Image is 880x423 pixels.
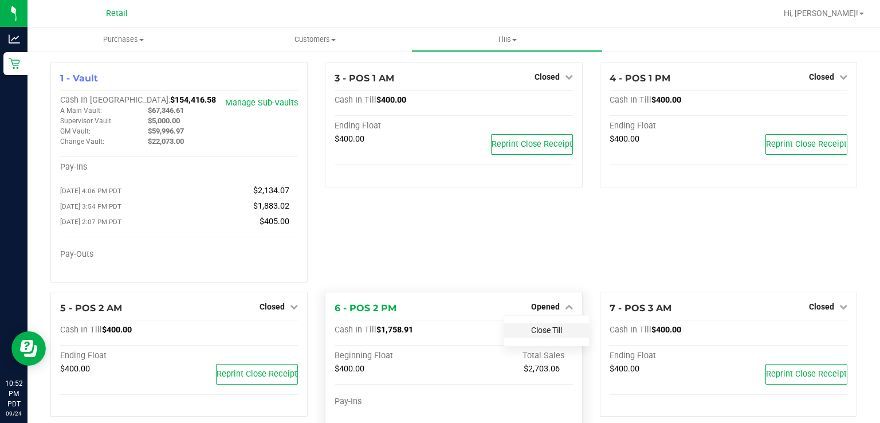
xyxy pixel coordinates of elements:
[651,325,681,335] span: $400.00
[148,116,180,125] span: $5,000.00
[106,9,128,18] span: Retail
[260,302,285,311] span: Closed
[260,217,289,226] span: $405.00
[60,95,170,105] span: Cash In [GEOGRAPHIC_DATA]:
[60,117,113,125] span: Supervisor Vault:
[809,72,834,81] span: Closed
[60,187,121,195] span: [DATE] 4:06 PM PDT
[492,139,572,149] span: Reprint Close Receipt
[60,364,90,374] span: $400.00
[335,134,364,144] span: $400.00
[610,134,639,144] span: $400.00
[27,28,219,52] a: Purchases
[102,325,132,335] span: $400.00
[531,302,560,311] span: Opened
[765,134,847,155] button: Reprint Close Receipt
[335,351,454,361] div: Beginning Float
[651,95,681,105] span: $400.00
[335,95,376,105] span: Cash In Till
[335,364,364,374] span: $400.00
[220,34,411,45] span: Customers
[5,378,22,409] p: 10:52 PM PDT
[217,369,297,379] span: Reprint Close Receipt
[148,106,184,115] span: $67,346.61
[60,127,91,135] span: GM Vault:
[9,33,20,45] inline-svg: Analytics
[809,302,834,311] span: Closed
[60,249,179,260] div: Pay-Outs
[5,409,22,418] p: 09/24
[253,201,289,211] span: $1,883.02
[610,303,671,314] span: 7 - POS 3 AM
[335,325,376,335] span: Cash In Till
[60,138,104,146] span: Change Vault:
[216,364,298,385] button: Reprint Close Receipt
[225,98,298,108] a: Manage Sub-Vaults
[60,162,179,173] div: Pay-Ins
[11,331,46,366] iframe: Resource center
[219,28,411,52] a: Customers
[335,397,454,407] div: Pay-Ins
[60,202,121,210] span: [DATE] 3:54 PM PDT
[610,351,729,361] div: Ending Float
[60,303,122,314] span: 5 - POS 2 AM
[335,73,394,84] span: 3 - POS 1 AM
[766,139,847,149] span: Reprint Close Receipt
[60,218,121,226] span: [DATE] 2:07 PM PDT
[335,303,396,314] span: 6 - POS 2 PM
[784,9,858,18] span: Hi, [PERSON_NAME]!
[765,364,847,385] button: Reprint Close Receipt
[454,351,573,361] div: Total Sales
[335,121,454,131] div: Ending Float
[766,369,847,379] span: Reprint Close Receipt
[60,73,98,84] span: 1 - Vault
[412,34,603,45] span: Tills
[610,95,651,105] span: Cash In Till
[148,137,184,146] span: $22,073.00
[253,186,289,195] span: $2,134.07
[535,72,560,81] span: Closed
[524,364,560,374] span: $2,703.06
[60,351,179,361] div: Ending Float
[610,73,670,84] span: 4 - POS 1 PM
[610,121,729,131] div: Ending Float
[60,325,102,335] span: Cash In Till
[9,58,20,69] inline-svg: Retail
[610,325,651,335] span: Cash In Till
[411,28,603,52] a: Tills
[376,325,413,335] span: $1,758.91
[491,134,573,155] button: Reprint Close Receipt
[60,107,102,115] span: A Main Vault:
[610,364,639,374] span: $400.00
[376,95,406,105] span: $400.00
[531,326,562,335] a: Close Till
[148,127,184,135] span: $59,996.97
[27,34,219,45] span: Purchases
[170,95,216,105] span: $154,416.58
